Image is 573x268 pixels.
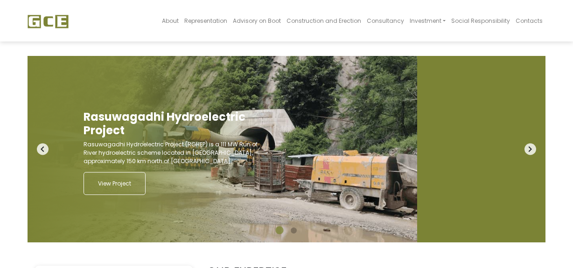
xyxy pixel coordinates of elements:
span: Investment [410,17,441,25]
span: About [162,17,179,25]
i: navigate_before [37,144,49,155]
a: View Project [84,172,146,195]
a: About [159,3,182,39]
span: Advisory on Boot [233,17,281,25]
button: 1 of 2 [275,226,284,235]
a: Consultancy [364,3,407,39]
a: Contacts [513,3,545,39]
a: Advisory on Boot [230,3,284,39]
a: Social Responsibility [448,3,513,39]
span: Representation [184,17,227,25]
i: navigate_next [524,144,536,155]
button: 2 of 2 [289,226,298,235]
a: Investment [407,3,448,39]
span: Consultancy [367,17,404,25]
span: Contacts [516,17,543,25]
span: Construction and Erection [286,17,361,25]
span: Social Responsibility [451,17,510,25]
p: Rasuwagadhi Hydroelectric Project (RGHEP) is a 111 MW Run of River hydroelectric scheme located i... [84,140,261,165]
img: GCE Group [28,14,69,28]
a: Construction and Erection [284,3,364,39]
a: Representation [182,3,230,39]
h2: Rasuwagadhi Hydroelectric Project [84,110,261,137]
